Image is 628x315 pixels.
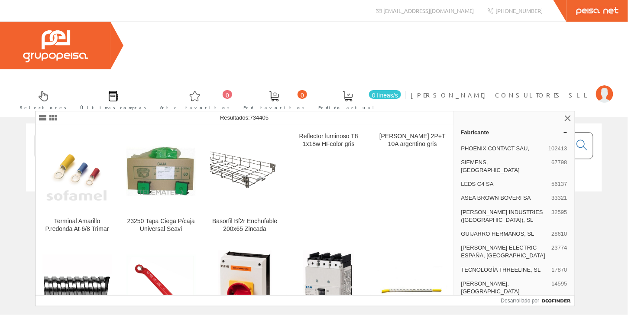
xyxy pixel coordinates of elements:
font: LEDS C4 SA [461,181,494,187]
a: Reflector luminoso T8 1x18w HFcolor gris [287,126,371,243]
font: [PERSON_NAME] INDUSTRIES ([GEOGRAPHIC_DATA]), SL [461,209,543,223]
font: 28610 [552,231,567,237]
font: 0 líneas/s [372,92,398,99]
a: 23250 Tapa Ciega P/caja Universal Seavi 23250 Tapa Ciega P/caja Universal Seavi [119,126,203,243]
font: Selectores [20,104,67,110]
font: ASEA BROWN BOVERI SA [461,195,531,201]
font: [PERSON_NAME] ELECTRIC ESPAÑA, [GEOGRAPHIC_DATA] [461,244,545,259]
a: Basorfil Bf2r Enchufable 200x65 Zincada Basorfil Bf2r Enchufable 200x65 Zincada [203,126,287,243]
img: 17250- SEÑALIZADOR SM-12 ROJO [378,266,447,313]
font: [PERSON_NAME] 2P+T 10A argentino gris [379,133,446,147]
a: Últimas compras [71,84,151,115]
img: Grupo Peisa [23,30,88,62]
font: SIEMENS, [GEOGRAPHIC_DATA] [461,159,520,173]
font: 734405 [250,114,269,121]
a: Terminal Amarillo P.redonda At-6/8 Trimar Terminal Amarillo P.redonda At-6/8 Trimar [36,126,119,243]
font: 17870 [552,266,567,273]
a: Fabricante [454,125,575,139]
font: [PERSON_NAME] CONSULTORES SLL [411,91,592,99]
font: Ped. favoritos [243,104,305,110]
font: 23774 [552,244,567,251]
font: PHOENIX CONTACT SAU, [461,145,530,152]
font: [EMAIL_ADDRESS][DOMAIN_NAME] [384,7,474,14]
font: TECNOLOGÍA THREELINE, SL [461,266,541,273]
font: [PERSON_NAME], [GEOGRAPHIC_DATA] [461,280,520,295]
a: Desarrollado por [501,296,575,306]
font: 32595 [552,209,567,215]
img: Basorfil Bf2r Enchufable 200x65 Zincada [210,145,280,197]
font: [PHONE_NUMBER] [495,7,543,14]
img: 23250 Tapa Ciega P/caja Universal Seavi [126,146,196,196]
font: 0 [301,92,304,99]
font: Resultados: [220,114,250,121]
a: [PERSON_NAME] 2P+T 10A argentino gris [371,126,454,243]
a: [PERSON_NAME] CONSULTORES SLL [411,84,613,92]
font: Reflector luminoso T8 1x18w HFcolor gris [299,133,358,147]
font: 14595 [552,280,567,287]
font: 33321 [552,195,567,201]
font: Últimas compras [80,104,146,110]
font: 67798 [552,159,567,166]
font: Fabricante [461,129,489,136]
font: Arte. favoritos [160,104,230,110]
font: 0 [226,92,229,99]
font: 56137 [552,181,567,187]
font: Desarrollado por [501,298,540,304]
font: 23250 Tapa Ciega P/caja Universal Seavi [127,218,195,232]
img: Terminal Amarillo P.redonda At-6/8 Trimar [42,136,112,206]
font: Terminal Amarillo P.redonda At-6/8 Trimar [45,218,109,232]
font: Basorfil Bf2r Enchufable 200x65 Zincada [212,218,277,232]
font: 102413 [548,145,567,152]
font: GUIJARRO HERMANOS, SL [461,231,534,237]
a: Selectores [11,84,71,115]
font: Pedido actual [318,104,377,110]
